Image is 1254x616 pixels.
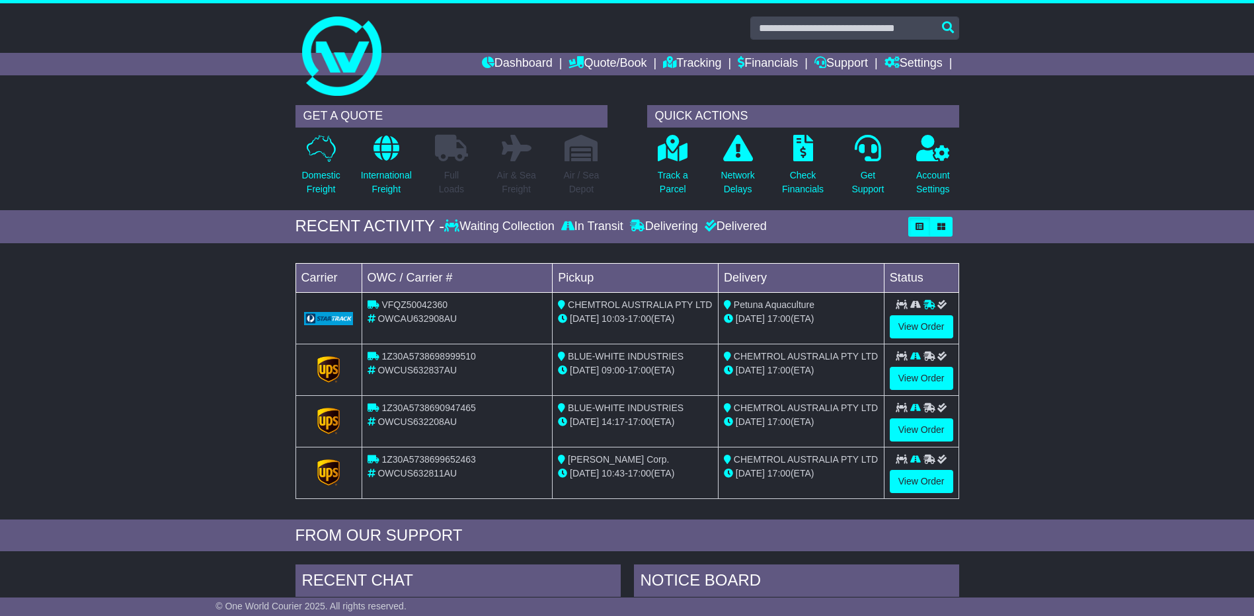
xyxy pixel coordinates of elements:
[295,105,607,128] div: GET A QUOTE
[767,468,791,479] span: 17:00
[558,312,713,326] div: - (ETA)
[482,53,553,75] a: Dashboard
[360,134,412,204] a: InternationalFreight
[381,299,448,310] span: VFQZ50042360
[736,313,765,324] span: [DATE]
[317,459,340,486] img: GetCarrierServiceLogo
[435,169,468,196] p: Full Loads
[568,454,669,465] span: [PERSON_NAME] Corp.
[884,263,959,292] td: Status
[720,134,755,204] a: NetworkDelays
[628,468,651,479] span: 17:00
[381,351,475,362] span: 1Z30A5738698999510
[851,169,884,196] p: Get Support
[602,468,625,479] span: 10:43
[377,416,457,427] span: OWCUS632208AU
[767,365,791,375] span: 17:00
[734,299,814,310] span: Petuna Aquaculture
[718,263,884,292] td: Delivery
[658,169,688,196] p: Track a Parcel
[301,134,340,204] a: DomesticFreight
[362,263,553,292] td: OWC / Carrier #
[301,169,340,196] p: Domestic Freight
[736,365,765,375] span: [DATE]
[570,468,599,479] span: [DATE]
[627,219,701,234] div: Delivering
[724,415,879,429] div: (ETA)
[377,313,457,324] span: OWCAU632908AU
[558,364,713,377] div: - (ETA)
[570,365,599,375] span: [DATE]
[377,468,457,479] span: OWCUS632811AU
[568,351,684,362] span: BLUE-WHITE INDUSTRIES
[767,313,791,324] span: 17:00
[736,468,765,479] span: [DATE]
[570,313,599,324] span: [DATE]
[721,169,754,196] p: Network Delays
[602,365,625,375] span: 09:00
[767,416,791,427] span: 17:00
[884,53,943,75] a: Settings
[317,408,340,434] img: GetCarrierServiceLogo
[647,105,959,128] div: QUICK ACTIONS
[568,53,647,75] a: Quote/Book
[701,219,767,234] div: Delivered
[377,365,457,375] span: OWCUS632837AU
[734,403,878,413] span: CHEMTROL AUSTRALIA PTY LTD
[381,454,475,465] span: 1Z30A5738699652463
[916,169,950,196] p: Account Settings
[890,315,953,338] a: View Order
[851,134,884,204] a: GetSupport
[628,365,651,375] span: 17:00
[558,219,627,234] div: In Transit
[724,364,879,377] div: (ETA)
[304,312,354,325] img: GetCarrierServiceLogo
[628,416,651,427] span: 17:00
[782,169,824,196] p: Check Financials
[738,53,798,75] a: Financials
[295,564,621,600] div: RECENT CHAT
[628,313,651,324] span: 17:00
[814,53,868,75] a: Support
[663,53,721,75] a: Tracking
[568,299,712,310] span: CHEMTROL AUSTRALIA PTY LTD
[216,601,407,611] span: © One World Courier 2025. All rights reserved.
[553,263,719,292] td: Pickup
[295,217,445,236] div: RECENT ACTIVITY -
[602,416,625,427] span: 14:17
[781,134,824,204] a: CheckFinancials
[890,470,953,493] a: View Order
[558,415,713,429] div: - (ETA)
[317,356,340,383] img: GetCarrierServiceLogo
[724,312,879,326] div: (ETA)
[916,134,951,204] a: AccountSettings
[657,134,689,204] a: Track aParcel
[295,263,362,292] td: Carrier
[736,416,765,427] span: [DATE]
[890,367,953,390] a: View Order
[602,313,625,324] span: 10:03
[568,403,684,413] span: BLUE-WHITE INDUSTRIES
[570,416,599,427] span: [DATE]
[361,169,412,196] p: International Freight
[634,564,959,600] div: NOTICE BOARD
[558,467,713,481] div: - (ETA)
[444,219,557,234] div: Waiting Collection
[734,351,878,362] span: CHEMTROL AUSTRALIA PTY LTD
[497,169,536,196] p: Air & Sea Freight
[564,169,600,196] p: Air / Sea Depot
[724,467,879,481] div: (ETA)
[381,403,475,413] span: 1Z30A5738690947465
[734,454,878,465] span: CHEMTROL AUSTRALIA PTY LTD
[890,418,953,442] a: View Order
[295,526,959,545] div: FROM OUR SUPPORT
